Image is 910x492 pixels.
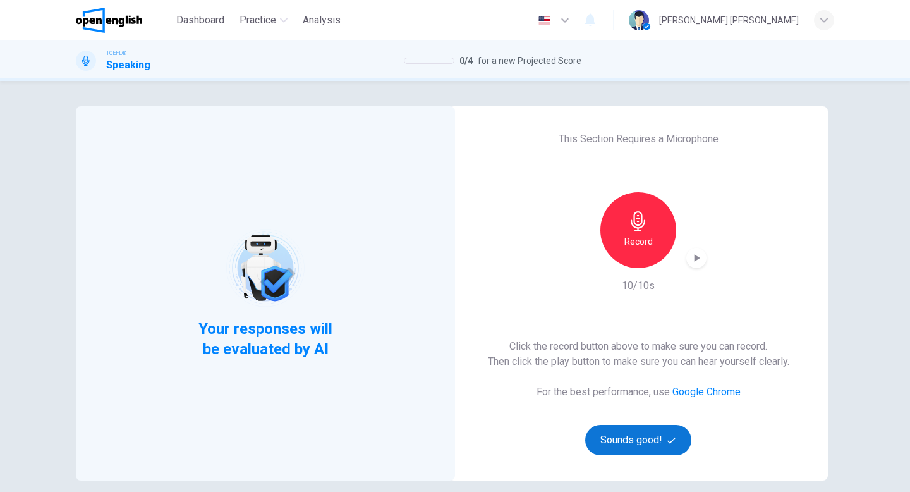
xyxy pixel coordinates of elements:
[537,384,741,400] h6: For the best performance, use
[537,16,552,25] img: en
[659,13,799,28] div: [PERSON_NAME] [PERSON_NAME]
[672,386,741,398] a: Google Chrome
[459,53,473,68] span: 0 / 4
[76,8,142,33] img: OpenEnglish logo
[298,9,346,32] button: Analysis
[600,192,676,268] button: Record
[629,10,649,30] img: Profile picture
[106,49,126,58] span: TOEFL®
[106,58,150,73] h1: Speaking
[189,319,343,359] span: Your responses will be evaluated by AI
[76,8,171,33] a: OpenEnglish logo
[622,278,655,293] h6: 10/10s
[488,339,789,369] h6: Click the record button above to make sure you can record. Then click the play button to make sur...
[171,9,229,32] button: Dashboard
[225,228,305,308] img: robot icon
[303,13,341,28] span: Analysis
[234,9,293,32] button: Practice
[176,13,224,28] span: Dashboard
[624,234,653,249] h6: Record
[240,13,276,28] span: Practice
[478,53,581,68] span: for a new Projected Score
[585,425,691,455] button: Sounds good!
[559,132,719,147] h6: This Section Requires a Microphone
